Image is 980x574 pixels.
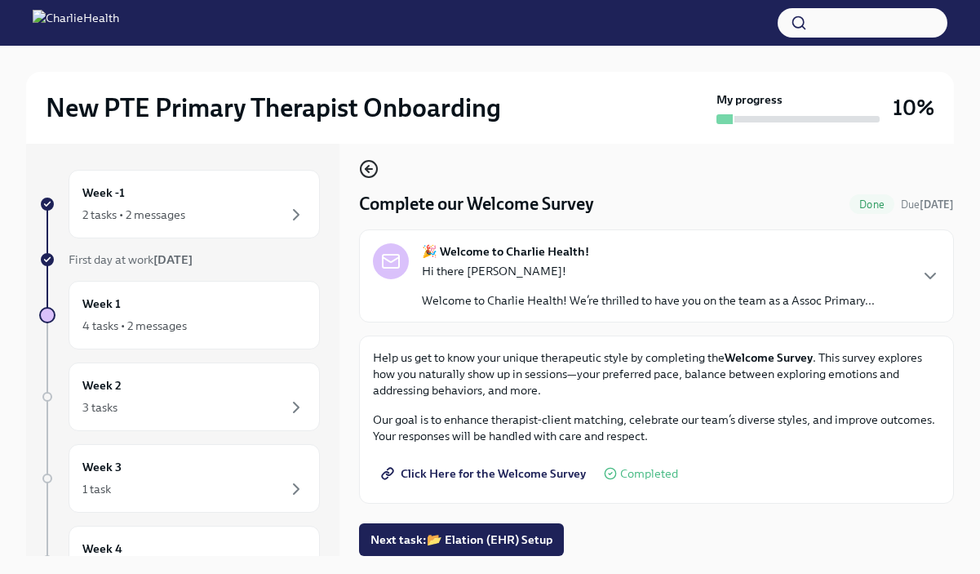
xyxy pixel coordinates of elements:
h6: Week 4 [82,540,122,558]
div: 4 tasks • 2 messages [82,318,187,334]
p: Welcome to Charlie Health! We’re thrilled to have you on the team as a Assoc Primary... [422,292,875,309]
div: 3 tasks [82,399,118,416]
a: Week 14 tasks • 2 messages [39,281,320,349]
h4: Complete our Welcome Survey [359,192,594,216]
button: Next task:📂 Elation (EHR) Setup [359,523,564,556]
h6: Week 3 [82,458,122,476]
span: Due [901,198,954,211]
span: Done [849,198,894,211]
h2: New PTE Primary Therapist Onboarding [46,91,501,124]
div: 1 task [82,481,111,497]
a: Week 23 tasks [39,363,320,431]
p: Our goal is to enhance therapist-client matching, celebrate our team’s diverse styles, and improv... [373,412,940,444]
span: Next task : 📂 Elation (EHR) Setup [370,532,552,548]
strong: My progress [716,91,783,108]
p: Help us get to know your unique therapeutic style by completing the . This survey explores how yo... [373,349,940,398]
span: First day at work [69,252,193,267]
span: Completed [620,468,678,480]
h3: 10% [893,93,934,122]
strong: Welcome Survey [725,350,813,365]
h6: Week -1 [82,184,125,202]
a: First day at work[DATE] [39,251,320,268]
img: CharlieHealth [33,10,119,36]
span: October 8th, 2025 10:00 [901,197,954,212]
a: Week -12 tasks • 2 messages [39,170,320,238]
h6: Week 2 [82,376,122,394]
strong: 🎉 Welcome to Charlie Health! [422,243,589,260]
div: 2 tasks • 2 messages [82,207,185,223]
a: Week 31 task [39,444,320,513]
span: Click Here for the Welcome Survey [384,465,586,482]
p: Hi there [PERSON_NAME]! [422,263,875,279]
a: Click Here for the Welcome Survey [373,457,597,490]
h6: Week 1 [82,295,121,313]
strong: [DATE] [153,252,193,267]
strong: [DATE] [920,198,954,211]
